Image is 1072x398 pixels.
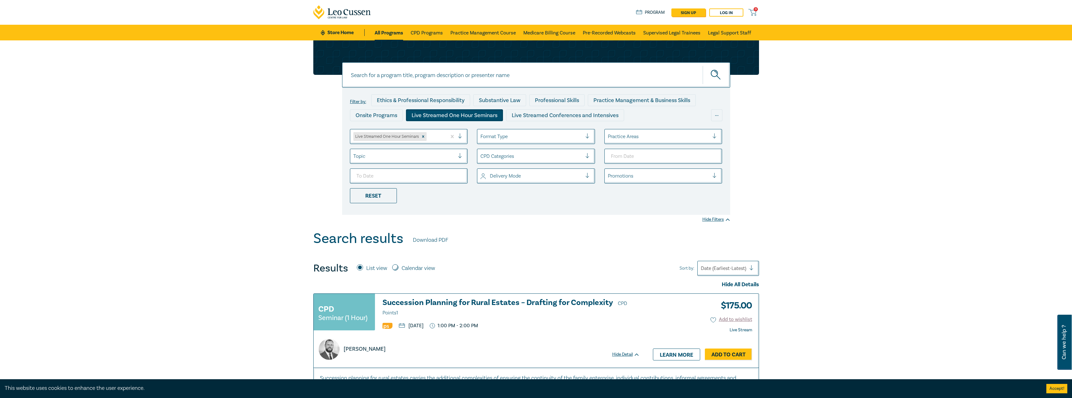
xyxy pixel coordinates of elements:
img: https://s3.ap-southeast-2.amazonaws.com/lc-presenter-images/Jack%20Conway.jpg [319,339,340,360]
div: Live Streamed Conferences and Intensives [506,109,624,121]
input: Search for a program title, program description or presenter name [342,62,730,88]
div: Hide Filters [702,216,730,223]
span: 0 [754,7,758,11]
div: Live Streamed One Hour Seminars [353,132,420,141]
input: select [480,173,482,179]
h3: $ 175.00 [716,298,752,313]
div: Hide All Details [313,281,759,289]
input: select [353,153,355,160]
input: Sort by [701,265,702,272]
a: Pre-Recorded Webcasts [583,25,636,40]
label: List view [366,264,387,272]
div: Hide Detail [612,351,647,358]
div: Professional Skills [529,94,585,106]
label: Calendar view [402,264,435,272]
p: 1:00 PM - 2:00 PM [430,323,478,329]
div: This website uses cookies to enhance the user experience. [5,384,1037,392]
button: Accept cookies [1046,384,1067,393]
div: Ethics & Professional Responsibility [371,94,470,106]
input: select [428,133,429,140]
a: sign up [671,8,705,17]
a: Add to Cart [705,349,752,360]
input: To Date [350,168,468,183]
input: select [608,133,609,140]
a: Practice Management Course [450,25,516,40]
div: 10 CPD Point Packages [527,124,596,136]
div: Pre-Recorded Webcasts [452,124,524,136]
button: Add to wishlist [710,316,752,323]
div: National Programs [599,124,657,136]
a: Store Home [321,29,364,36]
div: Live Streamed Practical Workshops [350,124,449,136]
a: CPD Programs [411,25,443,40]
a: Medicare Billing Course [523,25,575,40]
h1: Search results [313,230,403,247]
div: Remove Live Streamed One Hour Seminars [420,132,427,141]
img: Professional Skills [382,323,392,329]
a: Succession Planning for Rural Estates – Drafting for Complexity CPD Points1 [382,298,640,317]
div: ... [711,109,722,121]
h3: Succession Planning for Rural Estates – Drafting for Complexity [382,298,640,317]
div: Onsite Programs [350,109,403,121]
h3: CPD [318,303,334,315]
a: Download PDF [413,236,448,244]
h4: Results [313,262,348,275]
div: Practice Management & Business Skills [588,94,696,106]
input: select [480,153,482,160]
label: Filter by: [350,99,366,104]
a: Program [636,9,665,16]
small: Seminar (1 Hour) [318,315,367,321]
span: Can we help ? [1061,318,1067,366]
a: Learn more [653,349,700,360]
div: Live Streamed One Hour Seminars [406,109,503,121]
input: From Date [604,149,722,164]
input: select [608,173,609,179]
span: Sort by: [680,265,694,272]
p: [DATE] [399,323,423,328]
a: All Programs [375,25,403,40]
a: Supervised Legal Trainees [643,25,700,40]
strong: Live Stream [730,327,752,333]
a: Legal Support Staff [708,25,751,40]
p: [PERSON_NAME] [344,345,386,353]
a: Log in [709,8,743,17]
input: select [480,133,482,140]
div: Reset [350,188,397,203]
div: Substantive Law [473,94,526,106]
